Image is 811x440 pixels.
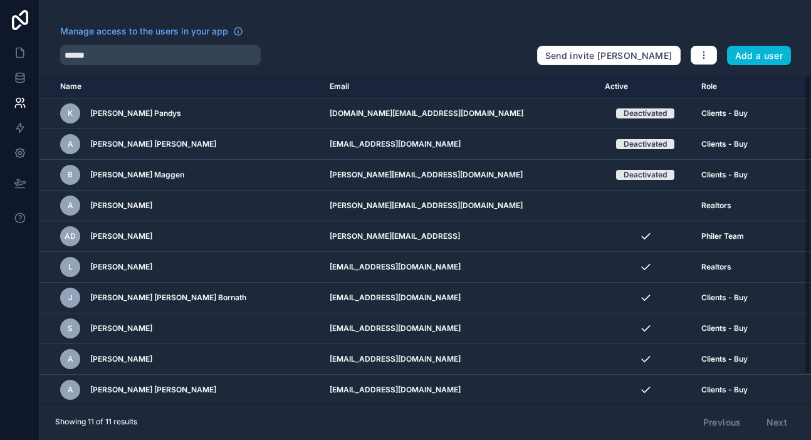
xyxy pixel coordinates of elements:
span: Clients - Buy [701,170,748,180]
div: Deactivated [624,139,667,149]
span: Clients - Buy [701,139,748,149]
span: Clients - Buy [701,323,748,333]
span: [PERSON_NAME] [90,354,152,364]
span: [PERSON_NAME] Pandys [90,108,181,118]
td: [EMAIL_ADDRESS][DOMAIN_NAME] [322,375,597,406]
span: [PERSON_NAME] [90,231,152,241]
a: Manage access to the users in your app [60,25,243,38]
span: [PERSON_NAME] Maggen [90,170,184,180]
span: [PERSON_NAME] [PERSON_NAME] [90,385,216,395]
td: [EMAIL_ADDRESS][DOMAIN_NAME] [322,313,597,344]
td: [DOMAIN_NAME][EMAIL_ADDRESS][DOMAIN_NAME] [322,98,597,129]
span: Manage access to the users in your app [60,25,228,38]
td: [PERSON_NAME][EMAIL_ADDRESS][DOMAIN_NAME] [322,160,597,191]
span: K [68,108,73,118]
span: A [68,139,73,149]
span: Clients - Buy [701,293,748,303]
span: Clients - Buy [701,108,748,118]
span: Philer Team [701,231,744,241]
div: Deactivated [624,108,667,118]
span: [PERSON_NAME] [90,262,152,272]
span: J [68,293,73,303]
span: [PERSON_NAME] [90,201,152,211]
span: [PERSON_NAME] [PERSON_NAME] [90,139,216,149]
td: [PERSON_NAME][EMAIL_ADDRESS] [322,221,597,252]
td: [EMAIL_ADDRESS][DOMAIN_NAME] [322,344,597,375]
div: scrollable content [40,75,811,404]
span: Realtors [701,201,731,211]
span: [PERSON_NAME] [90,323,152,333]
span: Realtors [701,262,731,272]
span: Clients - Buy [701,385,748,395]
span: Showing 11 of 11 results [55,417,137,427]
td: [EMAIL_ADDRESS][DOMAIN_NAME] [322,129,597,160]
button: Send invite [PERSON_NAME] [537,46,681,66]
td: [EMAIL_ADDRESS][DOMAIN_NAME] [322,252,597,283]
span: A [68,201,73,211]
span: B [68,170,73,180]
span: [PERSON_NAME] [PERSON_NAME] Bornath [90,293,246,303]
span: AD [65,231,76,241]
th: Name [40,75,322,98]
th: Email [322,75,597,98]
span: L [68,262,73,272]
td: [EMAIL_ADDRESS][DOMAIN_NAME] [322,283,597,313]
span: S [68,323,73,333]
span: A [68,354,73,364]
span: A [68,385,73,395]
th: Active [597,75,694,98]
button: Add a user [727,46,792,66]
div: Deactivated [624,170,667,180]
span: Clients - Buy [701,354,748,364]
th: Role [694,75,775,98]
td: [PERSON_NAME][EMAIL_ADDRESS][DOMAIN_NAME] [322,191,597,221]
